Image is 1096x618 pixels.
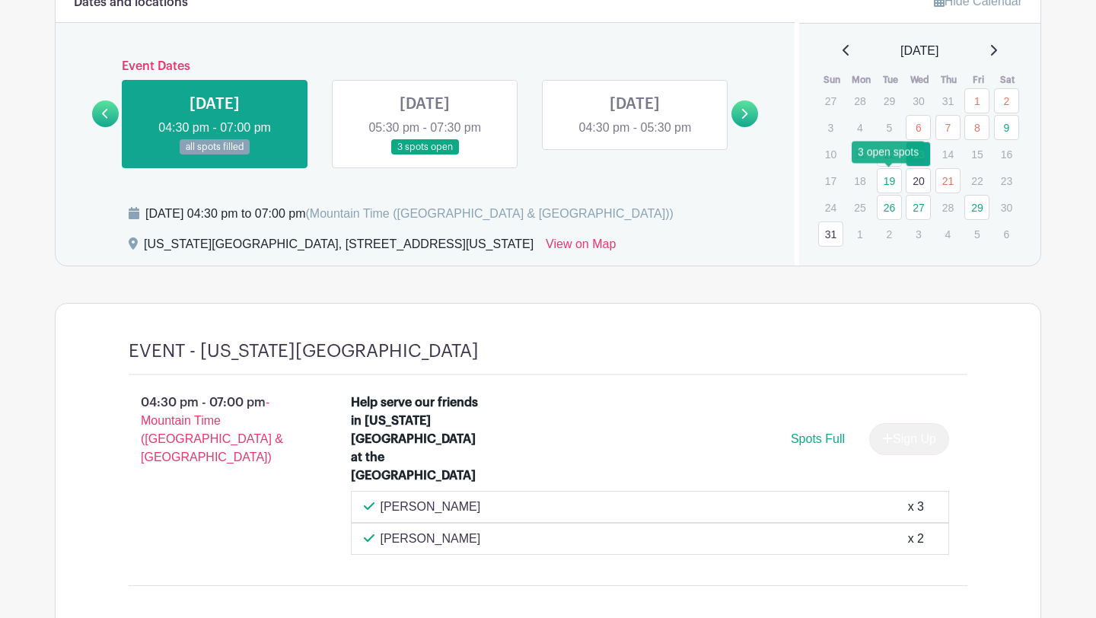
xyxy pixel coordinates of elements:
[994,196,1019,219] p: 30
[381,498,481,516] p: [PERSON_NAME]
[877,89,902,113] p: 29
[964,72,993,88] th: Fri
[993,72,1023,88] th: Sat
[818,196,843,219] p: 24
[964,169,989,193] p: 22
[935,222,961,246] p: 4
[994,169,1019,193] p: 23
[847,169,872,193] p: 18
[818,169,843,193] p: 17
[877,222,902,246] p: 2
[906,89,931,113] p: 30
[906,222,931,246] p: 3
[381,530,481,548] p: [PERSON_NAME]
[305,207,673,220] span: (Mountain Time ([GEOGRAPHIC_DATA] & [GEOGRAPHIC_DATA]))
[351,393,483,485] div: Help serve our friends in [US_STATE][GEOGRAPHIC_DATA] at the [GEOGRAPHIC_DATA]
[144,235,534,260] div: [US_STATE][GEOGRAPHIC_DATA], [STREET_ADDRESS][US_STATE]
[818,89,843,113] p: 27
[906,168,931,193] a: 20
[906,115,931,140] a: 6
[935,115,961,140] a: 7
[818,116,843,139] p: 3
[935,168,961,193] a: 21
[994,142,1019,166] p: 16
[546,235,616,260] a: View on Map
[818,142,843,166] p: 10
[935,89,961,113] p: 31
[847,142,872,166] p: 11
[935,196,961,219] p: 28
[908,498,924,516] div: x 3
[846,72,876,88] th: Mon
[935,72,964,88] th: Thu
[877,195,902,220] a: 26
[877,168,902,193] a: 19
[847,196,872,219] p: 25
[964,222,989,246] p: 5
[906,195,931,220] a: 27
[119,59,731,74] h6: Event Dates
[817,72,847,88] th: Sun
[964,88,989,113] a: 1
[852,141,925,163] div: 3 open spots
[905,72,935,88] th: Wed
[847,116,872,139] p: 4
[791,432,845,445] span: Spots Full
[877,116,902,139] p: 5
[908,530,924,548] div: x 2
[964,115,989,140] a: 8
[876,72,906,88] th: Tue
[994,115,1019,140] a: 9
[145,205,674,223] div: [DATE] 04:30 pm to 07:00 pm
[847,89,872,113] p: 28
[818,221,843,247] a: 31
[129,340,479,362] h4: EVENT - [US_STATE][GEOGRAPHIC_DATA]
[847,222,872,246] p: 1
[104,387,327,473] p: 04:30 pm - 07:00 pm
[935,142,961,166] p: 14
[964,142,989,166] p: 15
[994,222,1019,246] p: 6
[994,88,1019,113] a: 2
[900,42,938,60] span: [DATE]
[964,195,989,220] a: 29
